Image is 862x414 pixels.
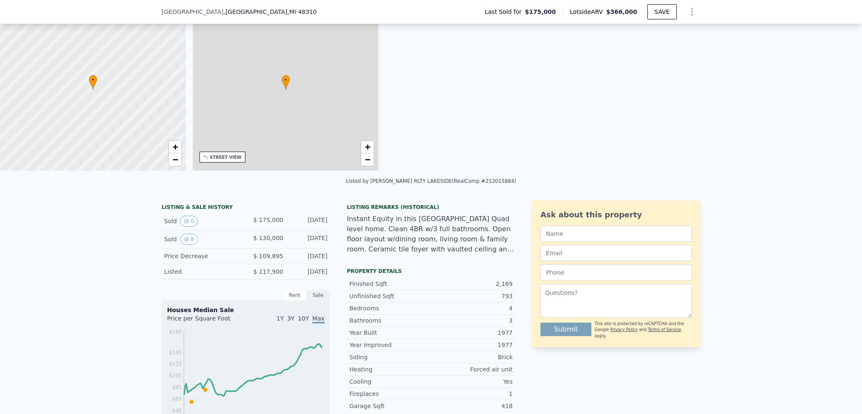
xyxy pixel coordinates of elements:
[349,292,431,300] div: Unfinished Sqft
[169,153,181,166] a: Zoom out
[349,329,431,337] div: Year Built
[648,327,681,332] a: Terms of Service
[606,8,637,15] span: $366,000
[347,268,515,275] div: Property details
[253,216,283,223] span: $ 175,000
[431,341,513,349] div: 1977
[167,314,246,328] div: Price per Square Foot
[162,8,223,16] span: [GEOGRAPHIC_DATA]
[172,385,182,390] tspan: $85
[164,216,239,227] div: Sold
[349,316,431,325] div: Bathrooms
[349,341,431,349] div: Year Improved
[172,396,182,402] tspan: $65
[89,75,97,90] div: •
[684,3,700,20] button: Show Options
[282,75,290,90] div: •
[349,377,431,386] div: Cooling
[361,153,374,166] a: Zoom out
[167,306,325,314] div: Houses Median Sale
[349,280,431,288] div: Finished Sqft
[169,141,181,153] a: Zoom in
[431,329,513,337] div: 1977
[164,252,239,260] div: Price Decrease
[365,154,370,165] span: −
[290,234,327,245] div: [DATE]
[346,178,516,184] div: Listed by [PERSON_NAME] RLTY LAKESIDE (RealComp #212015884)
[287,315,294,322] span: 3Y
[169,329,182,335] tspan: $180
[595,321,692,339] div: This site is protected by reCAPTCHA and the Google and apply.
[290,216,327,227] div: [DATE]
[172,154,178,165] span: −
[349,402,431,410] div: Garage Sqft
[349,304,431,313] div: Bedrooms
[347,204,515,211] div: Listing Remarks (Historical)
[290,252,327,260] div: [DATE]
[431,377,513,386] div: Yes
[431,280,513,288] div: 2,169
[540,226,692,242] input: Name
[282,76,290,84] span: •
[298,315,309,322] span: 10Y
[365,142,370,152] span: +
[540,323,591,336] button: Submit
[290,267,327,276] div: [DATE]
[253,268,283,275] span: $ 117,900
[287,8,317,15] span: , MI 48310
[253,253,283,259] span: $ 109,895
[180,234,198,245] button: View historical data
[431,365,513,374] div: Forced air unit
[647,4,677,19] button: SAVE
[306,290,330,301] div: Sale
[431,353,513,361] div: Brick
[347,214,515,254] div: Instant Equity in this [GEOGRAPHIC_DATA] Quad level home. Clean 4BR w/3 full bathrooms. Open floo...
[570,8,606,16] span: Lotside ARV
[180,216,198,227] button: View historical data
[312,315,325,323] span: Max
[89,76,97,84] span: •
[431,304,513,313] div: 4
[361,141,374,153] a: Zoom in
[431,292,513,300] div: 793
[172,142,178,152] span: +
[349,365,431,374] div: Heating
[431,316,513,325] div: 3
[431,390,513,398] div: 1
[610,327,638,332] a: Privacy Policy
[223,8,317,16] span: , [GEOGRAPHIC_DATA]
[253,235,283,241] span: $ 130,000
[485,8,525,16] span: Last Sold for
[164,234,239,245] div: Sold
[169,361,182,367] tspan: $125
[525,8,556,16] span: $175,000
[164,267,239,276] div: Listed
[431,402,513,410] div: 418
[540,245,692,261] input: Email
[210,154,242,160] div: STREET VIEW
[349,390,431,398] div: Fireplaces
[172,408,182,414] tspan: $45
[540,209,692,221] div: Ask about this property
[349,353,431,361] div: Siding
[540,264,692,280] input: Phone
[169,373,182,379] tspan: $105
[277,315,284,322] span: 1Y
[169,350,182,355] tspan: $145
[162,204,330,212] div: LISTING & SALE HISTORY
[283,290,306,301] div: Rent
